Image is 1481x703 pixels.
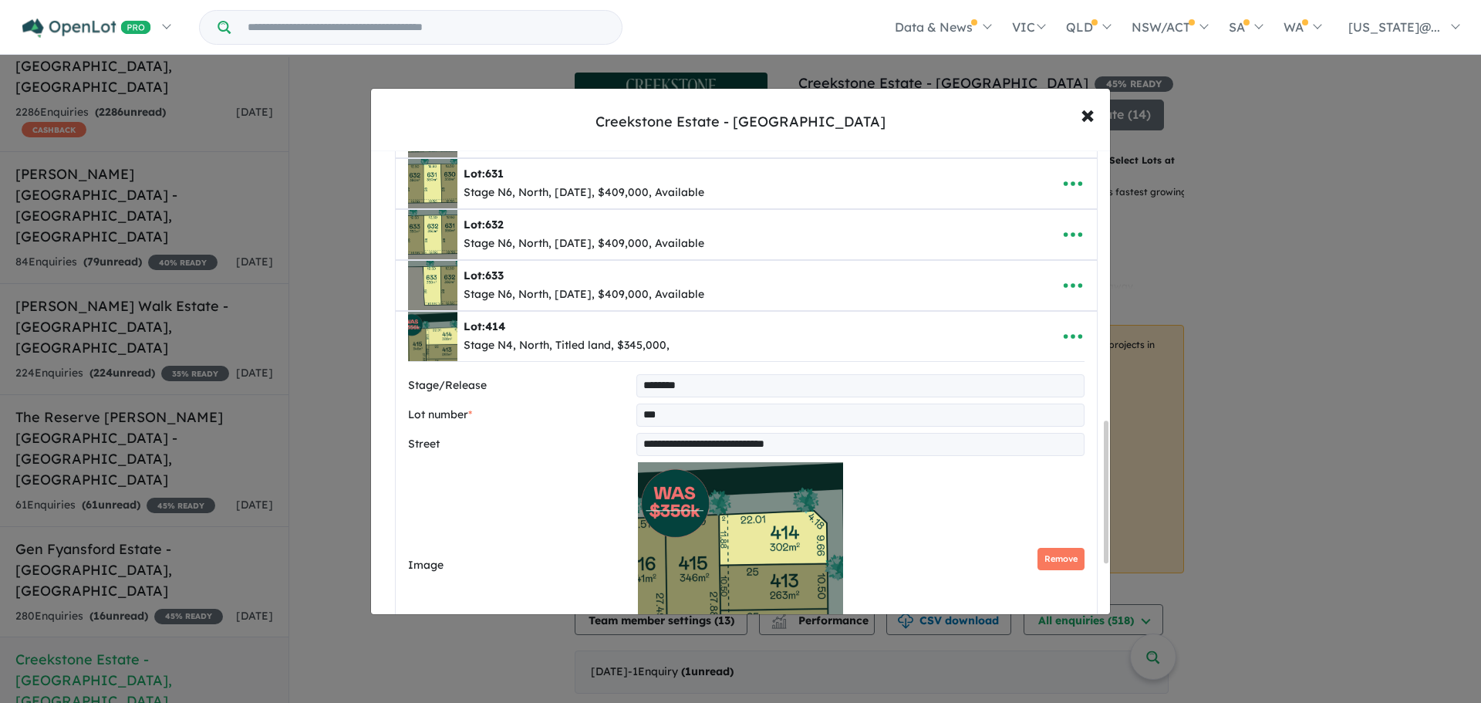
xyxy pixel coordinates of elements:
[408,159,457,208] img: Creekstone%20Estate%20-%20Tarneit%20-%20Lot%20631___1734476067.jpg
[22,19,151,38] img: Openlot PRO Logo White
[485,218,504,232] span: 632
[408,435,630,454] label: Street
[464,286,704,304] div: Stage N6, North, [DATE], $409,000, Available
[408,377,630,395] label: Stage/Release
[464,336,670,355] div: Stage N4, North, Titled land, $345,000,
[408,406,630,424] label: Lot number
[464,167,504,181] b: Lot:
[408,210,457,259] img: Creekstone%20Estate%20-%20Tarneit%20-%20Lot%20632___1734476067.jpg
[595,112,886,132] div: Creekstone Estate - [GEOGRAPHIC_DATA]
[234,11,619,44] input: Try estate name, suburb, builder or developer
[464,218,504,232] b: Lot:
[1037,548,1085,570] button: Remove
[408,556,632,575] label: Image
[1348,19,1440,35] span: [US_STATE]@...
[1081,97,1095,130] span: ×
[464,184,704,202] div: Stage N6, North, [DATE], $409,000, Available
[464,319,505,333] b: Lot:
[485,167,504,181] span: 631
[408,312,457,361] img: xsfJT5P8Dspx1z0q6aEYAAAAASUVORK5CYII=
[408,261,457,310] img: Creekstone%20Estate%20-%20Tarneit%20-%20Lot%20633___1734476068.jpg
[485,269,504,282] span: 633
[485,319,505,333] span: 414
[464,235,704,253] div: Stage N6, North, [DATE], $409,000, Available
[638,462,844,617] img: xsfJT5P8Dspx1z0q6aEYAAAAASUVORK5CYII=
[464,269,504,282] b: Lot:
